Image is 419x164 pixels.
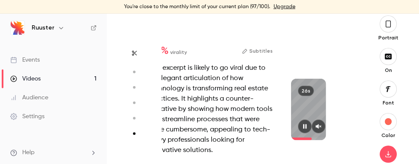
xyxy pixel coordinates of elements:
[10,112,44,121] div: Settings
[375,67,402,74] p: On
[10,75,41,83] div: Videos
[148,63,273,155] div: This excerpt is likely to go viral due to its elegant articulation of how technology is transform...
[10,148,97,157] li: help-dropdown-opener
[274,3,295,10] a: Upgrade
[375,132,402,139] p: Color
[10,93,48,102] div: Audience
[298,86,314,96] div: 26s
[375,99,402,106] p: Font
[32,24,54,32] h6: Ruuster
[375,34,402,41] p: Portrait
[170,48,187,56] span: virality
[10,56,40,64] div: Events
[242,46,273,56] button: Subtitles
[11,21,24,35] img: Ruuster
[22,148,35,157] span: Help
